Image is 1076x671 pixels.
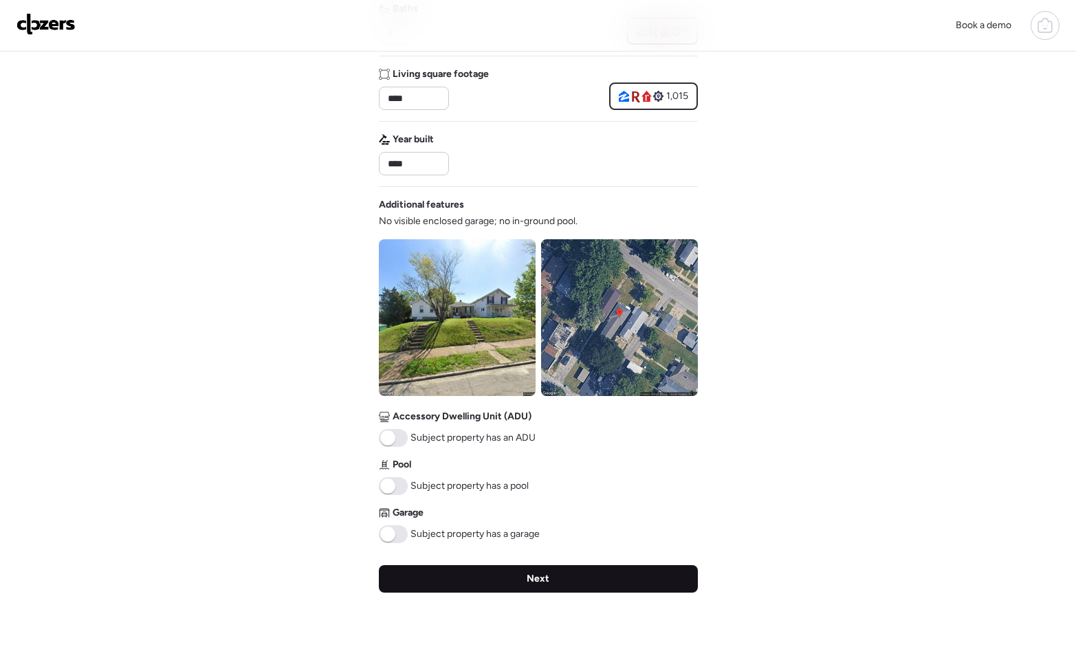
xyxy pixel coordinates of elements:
[17,13,76,35] img: Logo
[410,479,529,493] span: Subject property has a pool
[527,572,549,586] span: Next
[379,214,578,228] span: No visible enclosed garage; no in-ground pool.
[393,67,489,81] span: Living square footage
[956,19,1011,31] span: Book a demo
[393,410,531,423] span: Accessory Dwelling Unit (ADU)
[393,133,434,146] span: Year built
[410,527,540,541] span: Subject property has a garage
[393,506,424,520] span: Garage
[393,458,411,472] span: Pool
[410,431,536,445] span: Subject property has an ADU
[379,198,464,212] span: Additional features
[666,89,688,103] span: 1,015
